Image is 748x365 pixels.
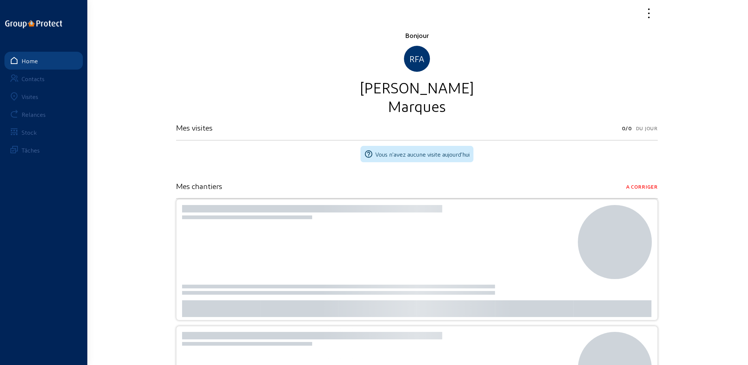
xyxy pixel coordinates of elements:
div: [PERSON_NAME] [176,78,658,96]
span: Du jour [636,123,658,134]
div: Visites [22,93,38,100]
div: Marques [176,96,658,115]
div: Stock [22,129,37,136]
div: Contacts [22,75,45,82]
h3: Mes chantiers [176,182,222,190]
mat-icon: help_outline [364,150,373,159]
a: Visites [4,87,83,105]
span: A corriger [626,182,658,192]
div: Bonjour [176,31,658,40]
div: Tâches [22,147,40,154]
h3: Mes visites [176,123,213,132]
span: 0/0 [622,123,632,134]
div: Home [22,57,38,64]
img: logo-oneline.png [5,20,62,28]
a: Contacts [4,70,83,87]
a: Home [4,52,83,70]
a: Relances [4,105,83,123]
a: Tâches [4,141,83,159]
span: Vous n'avez aucune visite aujourd'hui [375,151,470,158]
a: Stock [4,123,83,141]
div: Relances [22,111,46,118]
div: RFA [404,46,430,72]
